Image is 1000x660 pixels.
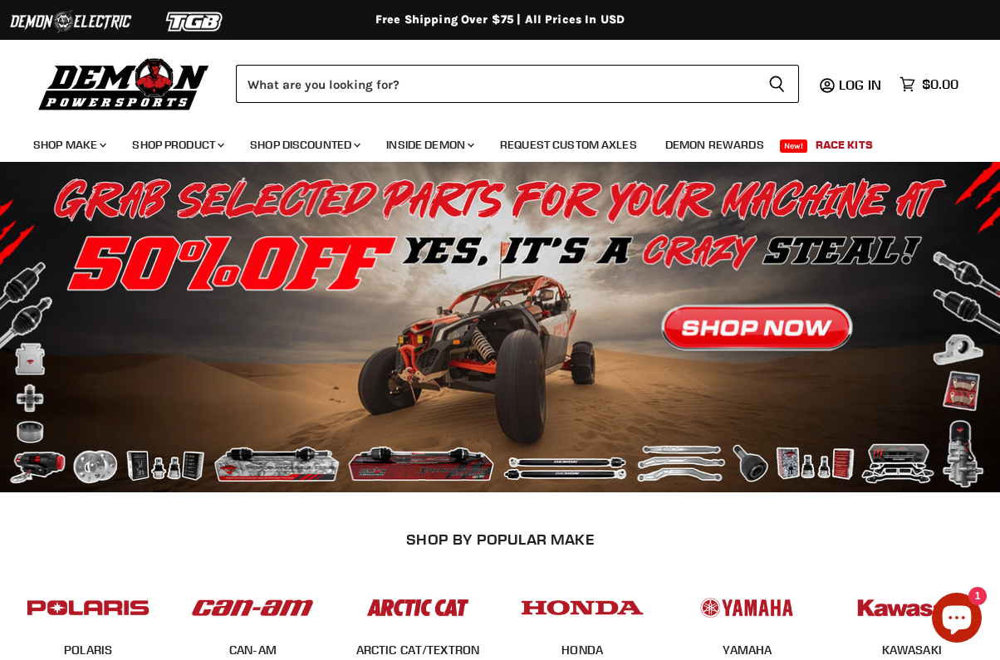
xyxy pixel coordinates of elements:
[723,643,772,658] a: YAMAHA
[882,643,942,658] a: KAWASAKI
[229,643,277,659] span: CAN-AM
[780,139,808,153] span: New!
[927,593,987,647] inbox-online-store-chat: Shopify online store chat
[229,643,277,658] a: CAN-AM
[891,72,967,96] a: $0.00
[21,530,980,548] h2: SHOP BY POPULAR MAKE
[653,128,777,162] a: Demon Rewards
[922,76,958,92] span: $0.00
[755,65,799,103] button: Search
[882,643,942,659] span: KAWASAKI
[120,128,234,162] a: Shop Product
[133,6,257,37] img: TGB Logo 2
[723,643,772,659] span: YAMAHA
[33,54,215,113] img: Demon Powersports
[561,643,603,659] span: HONDA
[64,643,112,658] a: POLARIS
[188,583,317,633] img: POPULAR_MAKE_logo_1_adc20308-ab24-48c4-9fac-e3c1a623d575.jpg
[236,65,755,103] input: Search
[517,583,647,633] img: POPULAR_MAKE_logo_4_4923a504-4bac-4306-a1be-165a52280178.jpg
[64,643,112,659] span: POLARIS
[238,128,370,162] a: Shop Discounted
[839,76,881,93] span: Log in
[374,128,484,162] a: Inside Demon
[847,583,977,633] img: POPULAR_MAKE_logo_6_76e8c46f-2d1e-4ecc-b320-194822857d41.jpg
[21,121,954,162] ul: Main menu
[356,643,480,658] a: ARCTIC CAT/TEXTRON
[353,583,483,633] img: POPULAR_MAKE_logo_3_027535af-6171-4c5e-a9bc-f0eccd05c5d6.jpg
[8,6,133,37] img: Demon Electric Logo 2
[488,128,650,162] a: Request Custom Axles
[236,65,799,103] form: Product
[23,583,153,633] img: POPULAR_MAKE_logo_2_dba48cf1-af45-46d4-8f73-953a0f002620.jpg
[561,643,603,658] a: HONDA
[356,643,480,659] span: ARCTIC CAT/TEXTRON
[682,583,811,633] img: POPULAR_MAKE_logo_5_20258e7f-293c-4aac-afa8-159eaa299126.jpg
[803,128,885,162] a: Race Kits
[831,77,891,92] a: Log in
[21,128,116,162] a: Shop Make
